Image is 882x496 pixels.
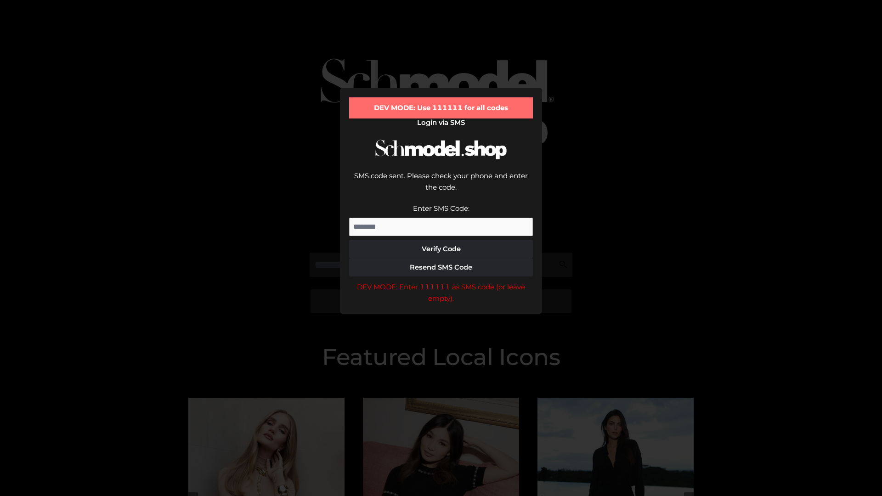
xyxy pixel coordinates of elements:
[349,281,533,304] div: DEV MODE: Enter 111111 as SMS code (or leave empty).
[349,170,533,203] div: SMS code sent. Please check your phone and enter the code.
[349,118,533,127] h2: Login via SMS
[349,258,533,276] button: Resend SMS Code
[349,97,533,118] div: DEV MODE: Use 111111 for all codes
[372,131,510,168] img: Schmodel Logo
[349,240,533,258] button: Verify Code
[413,204,469,213] label: Enter SMS Code:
